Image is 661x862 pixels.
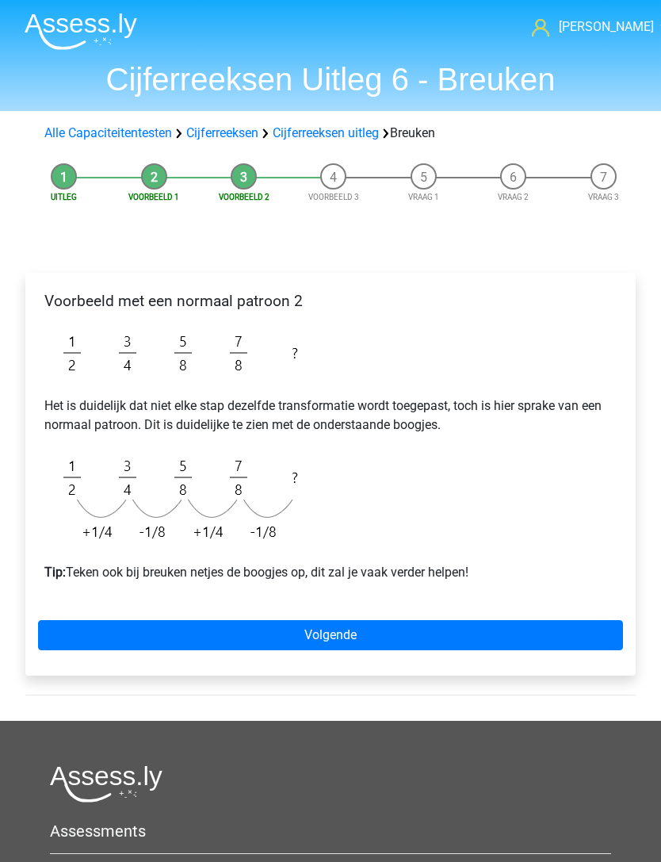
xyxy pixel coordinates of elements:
[44,125,172,140] a: Alle Capaciteitentesten
[44,563,617,582] p: Teken ook bij breuken netjes de boogjes op, dit zal je vaak verder helpen!
[44,397,617,435] p: Het is duidelijk dat niet elke stap dezelfde transformatie wordt toegepast, toch is hier sprake v...
[408,193,439,201] a: Vraag 1
[50,822,611,841] h5: Assessments
[588,193,619,201] a: Vraag 3
[51,193,77,201] a: Uitleg
[44,323,323,384] img: Fractions_example_2.png
[12,60,649,98] h1: Cijferreeksen Uitleg 6 - Breuken
[308,193,359,201] a: Voorbeeld 3
[25,13,137,50] img: Assessly
[44,292,617,310] h4: Voorbeeld met een normaal patroon 2
[559,19,654,34] span: [PERSON_NAME]
[38,124,623,143] div: Breuken
[44,565,66,580] b: Tip:
[532,17,649,36] a: [PERSON_NAME]
[50,765,162,803] img: Assessly logo
[273,125,379,140] a: Cijferreeksen uitleg
[44,447,323,550] img: Fractions_example_2_1.png
[38,620,623,650] a: Volgende
[498,193,529,201] a: Vraag 2
[186,125,258,140] a: Cijferreeksen
[219,193,269,201] a: Voorbeeld 2
[128,193,179,201] a: Voorbeeld 1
